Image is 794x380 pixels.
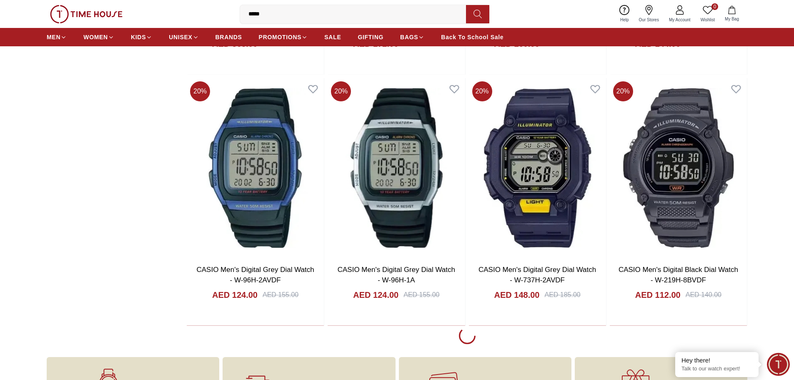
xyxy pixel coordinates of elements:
div: AED 155.00 [403,290,439,300]
a: PROMOTIONS [259,30,308,45]
span: 0 [711,3,718,10]
span: KIDS [131,33,146,41]
div: AED 140.00 [686,290,721,300]
span: WOMEN [83,33,108,41]
span: BAGS [400,33,418,41]
a: Help [615,3,634,25]
span: Back To School Sale [441,33,503,41]
img: CASIO Men's Digital Grey Dial Watch - W-737H-2AVDF [469,78,606,257]
div: Chat Widget [767,353,790,376]
div: AED 155.00 [263,290,298,300]
h4: AED 148.00 [494,289,540,301]
a: CASIO Men's Digital Grey Dial Watch - W-96H-2AVDF [197,266,314,284]
div: AED 185.00 [544,290,580,300]
span: My Bag [721,16,742,22]
a: MEN [47,30,67,45]
img: CASIO Men's Digital Grey Dial Watch - W-96H-1A [328,78,465,257]
button: My Bag [720,4,744,24]
img: ... [50,5,123,23]
span: PROMOTIONS [259,33,302,41]
h4: AED 112.00 [635,289,681,301]
a: SALE [324,30,341,45]
span: Wishlist [697,17,718,23]
span: 20 % [472,81,492,101]
span: SALE [324,33,341,41]
span: 20 % [331,81,351,101]
span: BRANDS [215,33,242,41]
a: UNISEX [169,30,198,45]
img: CASIO Men's Digital Black Dial Watch - W-219H-8BVDF [610,78,747,257]
a: WOMEN [83,30,114,45]
span: GIFTING [358,33,383,41]
span: MEN [47,33,60,41]
div: Hey there! [681,356,752,365]
a: 0Wishlist [696,3,720,25]
a: CASIO Men's Digital Black Dial Watch - W-219H-8BVDF [619,266,738,284]
a: BRANDS [215,30,242,45]
h4: AED 124.00 [212,289,258,301]
a: CASIO Men's Digital Grey Dial Watch - W-96H-1A [338,266,455,284]
span: 20 % [613,81,633,101]
p: Talk to our watch expert! [681,365,752,372]
span: Our Stores [636,17,662,23]
a: Our Stores [634,3,664,25]
span: Help [617,17,632,23]
span: My Account [666,17,694,23]
a: Back To School Sale [441,30,503,45]
span: UNISEX [169,33,192,41]
span: 20 % [190,81,210,101]
a: KIDS [131,30,152,45]
a: BAGS [400,30,424,45]
a: GIFTING [358,30,383,45]
img: CASIO Men's Digital Grey Dial Watch - W-96H-2AVDF [187,78,324,257]
a: CASIO Men's Digital Grey Dial Watch - W-737H-2AVDF [478,266,596,284]
h4: AED 124.00 [353,289,398,301]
